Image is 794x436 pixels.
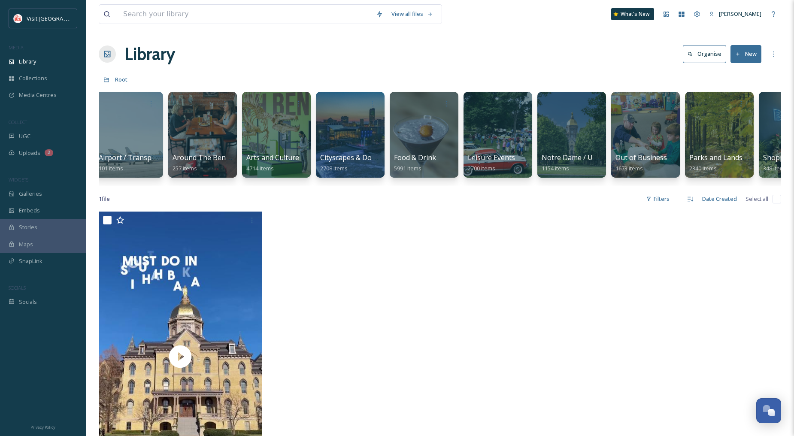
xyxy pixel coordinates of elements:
[45,149,53,156] div: 2
[246,154,299,172] a: Arts and Culture4714 items
[30,424,55,430] span: Privacy Policy
[683,45,726,63] button: Organise
[9,119,27,125] span: COLLECT
[320,153,401,162] span: Cityscapes & Downtowns
[320,164,348,172] span: 2708 items
[468,153,515,162] span: Leisure Events
[27,14,93,22] span: Visit [GEOGRAPHIC_DATA]
[19,240,33,248] span: Maps
[719,10,761,18] span: [PERSON_NAME]
[615,164,643,172] span: 1673 items
[99,154,178,172] a: Airport / Transportation101 items
[9,176,28,183] span: WIDGETS
[19,298,37,306] span: Socials
[124,41,175,67] a: Library
[756,398,781,423] button: Open Chat
[119,5,372,24] input: Search your library
[730,45,761,63] button: New
[468,154,515,172] a: Leisure Events2700 items
[468,164,495,172] span: 2700 items
[246,153,299,162] span: Arts and Culture
[19,223,37,231] span: Stories
[19,74,47,82] span: Collections
[9,285,26,291] span: SOCIALS
[19,132,30,140] span: UGC
[19,190,42,198] span: Galleries
[14,14,22,23] img: vsbm-stackedMISH_CMYKlogo2017.jpg
[698,191,741,207] div: Date Created
[99,153,178,162] span: Airport / Transportation
[19,257,42,265] span: SnapLink
[763,164,788,172] span: 348 items
[642,191,674,207] div: Filters
[173,154,251,172] a: Around The Bend Series257 items
[542,153,626,162] span: Notre Dame / Universities
[19,206,40,215] span: Embeds
[173,164,197,172] span: 257 items
[115,76,127,83] span: Root
[394,154,436,172] a: Food & Drink5991 items
[19,91,57,99] span: Media Centres
[689,154,761,172] a: Parks and Landscapes2340 items
[19,149,40,157] span: Uploads
[115,74,127,85] a: Root
[320,154,401,172] a: Cityscapes & Downtowns2708 items
[705,6,766,22] a: [PERSON_NAME]
[611,8,654,20] a: What's New
[689,164,717,172] span: 2340 items
[99,195,110,203] span: 1 file
[689,153,761,162] span: Parks and Landscapes
[9,44,24,51] span: MEDIA
[99,164,123,172] span: 101 items
[30,421,55,432] a: Privacy Policy
[542,164,569,172] span: 1154 items
[173,153,251,162] span: Around The Bend Series
[615,153,747,162] span: Out of Business / Do Not Use / Outdated
[746,195,768,203] span: Select all
[542,154,626,172] a: Notre Dame / Universities1154 items
[246,164,274,172] span: 4714 items
[615,154,747,172] a: Out of Business / Do Not Use / Outdated1673 items
[394,164,421,172] span: 5991 items
[683,45,730,63] a: Organise
[394,153,436,162] span: Food & Drink
[19,58,36,66] span: Library
[387,6,437,22] a: View all files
